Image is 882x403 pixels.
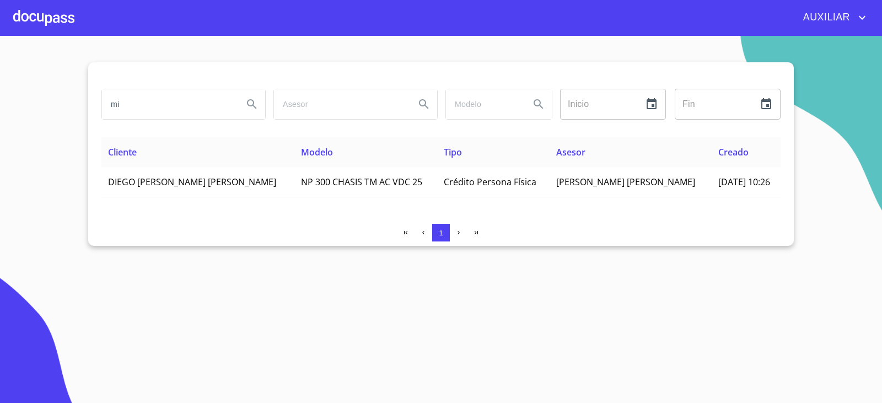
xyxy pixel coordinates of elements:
span: Modelo [301,146,333,158]
button: Search [525,91,552,117]
span: DIEGO [PERSON_NAME] [PERSON_NAME] [108,176,276,188]
button: Search [411,91,437,117]
span: NP 300 CHASIS TM AC VDC 25 [301,176,422,188]
span: Cliente [108,146,137,158]
span: Creado [718,146,749,158]
input: search [274,89,406,119]
span: 1 [439,229,443,237]
button: account of current user [795,9,869,26]
input: search [446,89,521,119]
button: Search [239,91,265,117]
span: [PERSON_NAME] [PERSON_NAME] [556,176,695,188]
span: AUXILIAR [795,9,856,26]
span: Crédito Persona Física [444,176,536,188]
input: search [102,89,234,119]
button: 1 [432,224,450,241]
span: Tipo [444,146,462,158]
span: [DATE] 10:26 [718,176,770,188]
span: Asesor [556,146,585,158]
